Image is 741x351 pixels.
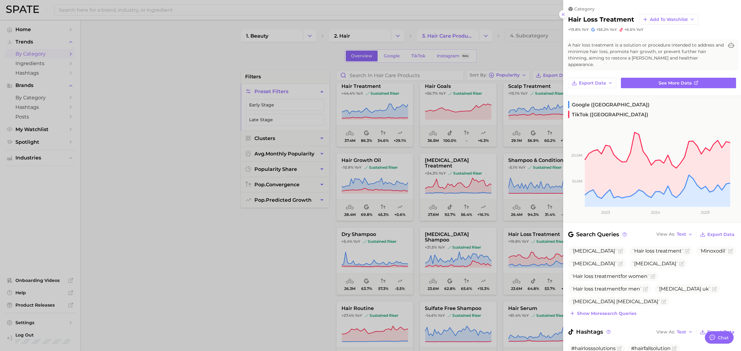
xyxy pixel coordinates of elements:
[707,329,735,335] span: Export Data
[712,287,717,291] button: Flag as miscategorized or irrelevant
[618,261,623,266] button: Flag as miscategorized or irrelevant
[573,273,583,279] span: Hair
[621,78,736,88] a: See more data
[568,16,634,23] h2: hair loss treatment
[656,248,682,254] span: treatment
[643,287,648,291] button: Flag as miscategorized or irrelevant
[584,273,593,279] span: loss
[632,261,678,266] span: [MEDICAL_DATA]
[571,261,617,266] span: [MEDICAL_DATA]
[574,6,595,12] span: category
[656,233,675,236] span: View As
[568,101,650,108] span: Google ([GEOGRAPHIC_DATA])
[650,17,688,22] span: Add to Watchlist
[679,261,684,266] button: Flag as miscategorized or irrelevant
[677,233,686,236] span: Text
[659,81,692,86] span: See more data
[707,232,735,237] span: Export Data
[677,330,686,334] span: Text
[568,27,581,32] span: +19.8%
[636,27,643,32] span: YoY
[601,210,610,215] tspan: 2023
[699,248,727,254] span: Minoxodil
[573,286,583,292] span: Hair
[634,248,644,254] span: Hair
[577,311,636,316] span: Show more search queries
[571,299,660,304] span: [MEDICAL_DATA] [MEDICAL_DATA]
[655,230,694,238] button: View AsText
[698,328,736,336] button: Export Data
[651,210,660,215] tspan: 2024
[639,14,698,25] button: Add to Watchlist
[617,346,622,351] button: Flag as miscategorized or irrelevant
[568,328,612,336] span: Hashtags
[596,27,609,32] span: +55.2%
[568,111,648,118] span: TikTok ([GEOGRAPHIC_DATA])
[595,273,621,279] span: treatment
[571,248,617,254] span: [MEDICAL_DATA]
[661,299,666,304] button: Flag as miscategorized or irrelevant
[618,249,623,254] button: Flag as miscategorized or irrelevant
[584,286,593,292] span: loss
[728,249,733,254] button: Flag as miscategorized or irrelevant
[568,230,628,239] span: Search Queries
[701,210,710,215] tspan: 2025
[672,346,677,351] button: Flag as miscategorized or irrelevant
[595,286,621,292] span: treatment
[645,248,655,254] span: loss
[624,27,635,32] span: +6.6%
[568,309,638,318] button: Show moresearch queries
[651,274,655,279] button: Flag as miscategorized or irrelevant
[571,273,649,279] span: for women
[571,286,642,292] span: for men
[582,27,589,32] span: YoY
[685,249,690,254] button: Flag as miscategorized or irrelevant
[568,78,616,88] button: Export Data
[568,42,724,68] span: A hair loss treatment is a solution or procedure intended to address and minimize hair loss, prom...
[656,330,675,334] span: View As
[655,328,694,336] button: View AsText
[610,27,617,32] span: YoY
[698,230,736,239] button: Export Data
[579,81,606,86] span: Export Data
[657,286,711,292] span: [MEDICAL_DATA] uk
